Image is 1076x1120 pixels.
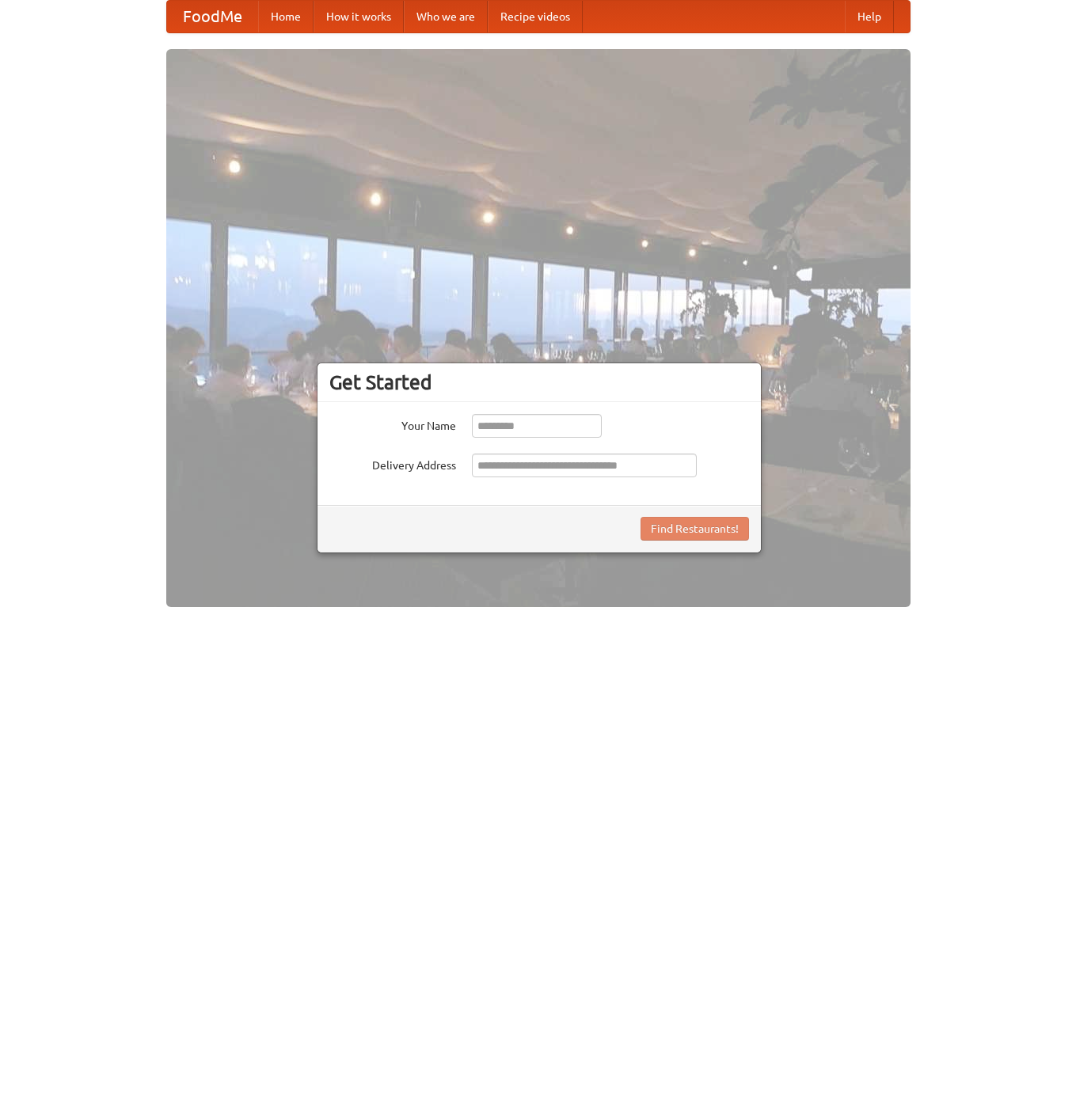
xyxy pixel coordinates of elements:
[641,517,749,541] button: Find Restaurants!
[329,414,456,434] label: Your Name
[167,1,258,32] a: FoodMe
[329,454,456,473] label: Delivery Address
[314,1,404,32] a: How it works
[329,370,749,394] h3: Get Started
[404,1,488,32] a: Who we are
[488,1,583,32] a: Recipe videos
[845,1,894,32] a: Help
[258,1,314,32] a: Home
